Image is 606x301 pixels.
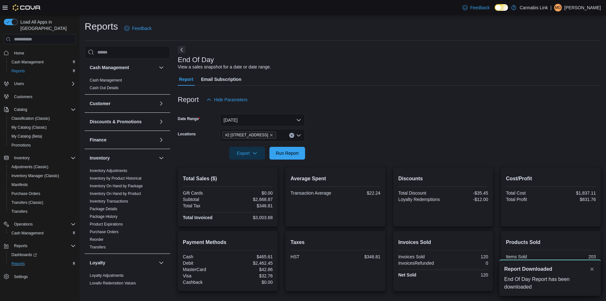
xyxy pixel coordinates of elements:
span: Inventory [11,154,76,162]
span: Settings [11,273,76,281]
button: Finance [157,136,165,144]
a: Reports [9,260,27,268]
div: MasterCard [183,267,226,272]
button: Cash Management [90,64,156,71]
a: Loyalty Redemption Values [90,281,136,285]
span: Purchase Orders [90,229,119,234]
a: Customers [11,93,35,101]
h3: Loyalty [90,260,105,266]
h2: Discounts [398,175,488,183]
span: My Catalog (Classic) [9,124,76,131]
span: My Catalog (Beta) [11,134,42,139]
div: $2,462.45 [229,261,273,266]
h3: Inventory [90,155,110,161]
span: Manifests [9,181,76,189]
div: Notification [504,265,596,273]
a: Settings [11,273,30,281]
button: Reports [1,241,78,250]
h2: Total Sales ($) [183,175,273,183]
span: Adjustments (Classic) [9,163,76,171]
span: Cash Management [9,229,76,237]
p: | [550,4,552,11]
span: Transfers (Classic) [9,199,76,206]
a: Dashboards [6,250,78,259]
span: Package Details [90,206,117,211]
div: Cashback [183,280,226,285]
span: Reports [9,67,76,75]
a: Cash Management [90,78,122,82]
span: Inventory [14,155,30,161]
div: $0.00 [229,190,273,196]
div: Cash Management [85,76,170,94]
span: Classification (Classic) [11,116,50,121]
span: Customers [11,93,76,101]
label: Locations [178,132,196,137]
span: Catalog [11,106,76,113]
button: Users [1,79,78,88]
h3: Cash Management [90,64,129,71]
span: Purchase Orders [11,191,40,196]
a: Inventory On Hand by Product [90,191,141,196]
button: Catalog [11,106,30,113]
a: Transfers [9,208,30,215]
span: Inventory by Product Historical [90,176,142,181]
span: Inventory On Hand by Package [90,183,143,189]
button: Inventory [157,154,165,162]
div: Total Tax [183,203,226,208]
button: Cash Management [157,64,165,71]
a: Loyalty Adjustments [90,273,124,278]
div: Gift Cards [183,190,226,196]
span: Promotions [9,141,76,149]
div: Total Discount [398,190,442,196]
span: Inventory Manager (Classic) [9,172,76,180]
button: Inventory [1,154,78,162]
a: Inventory Transactions [90,199,128,204]
span: Feedback [132,25,151,32]
h3: End Of Day [178,56,214,64]
span: Purchase Orders [9,190,76,197]
span: Reports [14,243,27,248]
span: Cash Management [90,78,122,83]
span: Package History [90,214,117,219]
a: Cash Management [9,229,46,237]
span: Promotions [11,143,31,148]
div: $346.81 [337,254,380,259]
a: Reorder [90,237,103,242]
nav: Complex example [4,46,76,298]
span: Transfers [90,245,106,250]
a: Inventory by Product Historical [90,176,142,181]
span: Manifests [11,182,28,187]
span: Catalog [14,107,27,112]
button: Operations [1,220,78,229]
button: Home [1,48,78,57]
div: Total Profit [506,197,549,202]
button: Clear input [289,133,294,138]
button: Promotions [6,141,78,150]
span: Transfers [9,208,76,215]
span: Dashboards [11,252,37,257]
span: Email Subscription [201,73,241,86]
button: Reports [6,259,78,268]
a: My Catalog (Classic) [9,124,49,131]
strong: Net Sold [398,272,416,277]
button: Open list of options [296,133,301,138]
button: Remove #2 1149 Western Rd. from selection in this group [269,133,273,137]
a: Manifests [9,181,30,189]
a: Dashboards [9,251,39,259]
button: Export [229,147,265,160]
button: Customer [157,100,165,107]
div: $32.76 [229,273,273,278]
p: Cannabis Link [519,4,548,11]
span: Export [233,147,261,160]
img: Cova [13,4,41,11]
button: Transfers (Classic) [6,198,78,207]
h1: Reports [85,20,118,33]
div: Subtotal [183,197,226,202]
button: Cash Management [6,58,78,67]
div: -$12.00 [444,197,488,202]
span: Inventory Transactions [90,199,128,204]
span: Report [179,73,193,86]
button: [DATE] [220,114,305,126]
